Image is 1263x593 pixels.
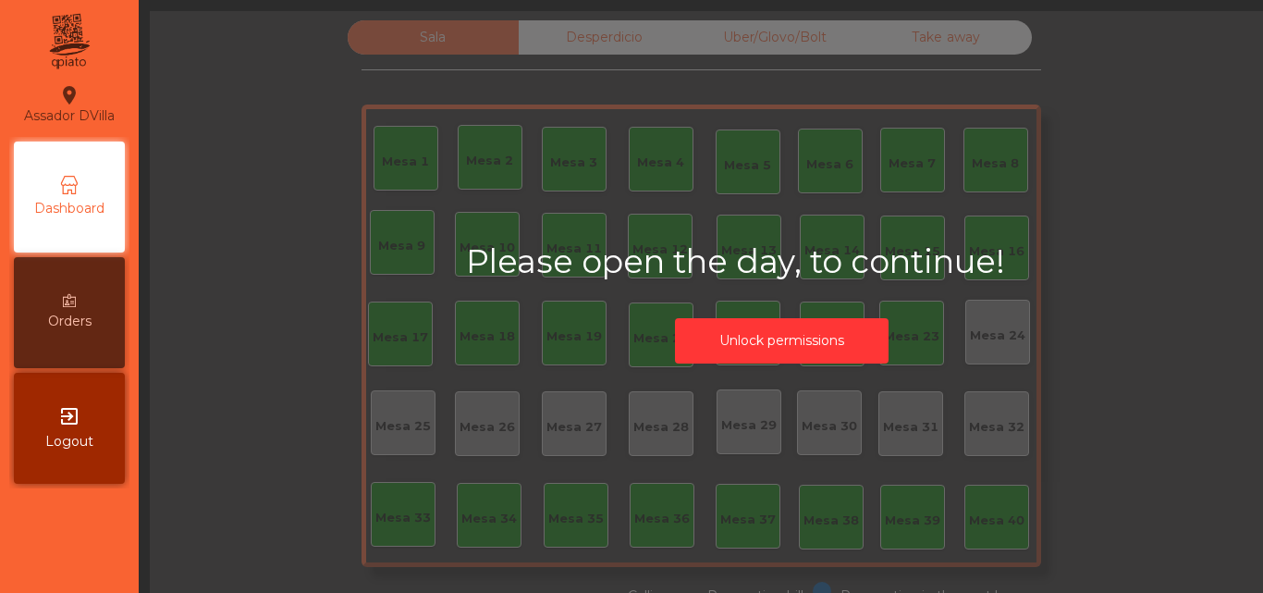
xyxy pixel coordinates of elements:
div: Assador DVilla [24,81,115,128]
span: Orders [48,312,92,331]
h2: Please open the day, to continue! [466,242,1097,281]
img: qpiato [46,9,92,74]
button: Unlock permissions [675,318,889,364]
i: exit_to_app [58,405,80,427]
span: Dashboard [34,199,104,218]
i: location_on [58,84,80,106]
span: Logout [45,432,93,451]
